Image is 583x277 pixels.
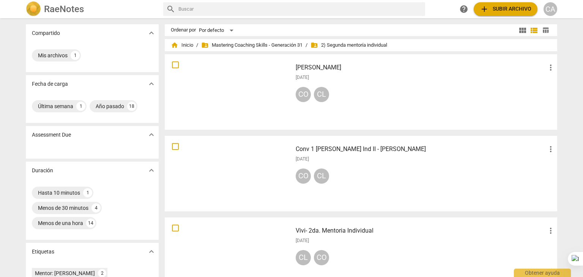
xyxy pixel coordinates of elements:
span: [DATE] [296,74,309,81]
button: Mostrar más [146,246,157,257]
div: 18 [127,102,136,111]
button: Lista [528,25,540,36]
div: CO [296,168,311,184]
p: Assessment Due [32,131,71,139]
span: more_vert [546,63,555,72]
span: Inicio [171,41,193,49]
span: home [171,41,178,49]
button: Mostrar más [146,129,157,140]
div: Última semana [38,102,73,110]
div: Mentor: [PERSON_NAME] [35,269,95,277]
div: Menos de 30 minutos [38,204,88,212]
p: Compartido [32,29,60,37]
span: [DATE] [296,238,309,244]
p: Fecha de carga [32,80,68,88]
span: folder_shared [310,41,318,49]
div: 4 [91,203,101,212]
button: Mostrar más [146,27,157,39]
span: search [166,5,175,14]
button: CA [544,2,557,16]
div: Año pasado [96,102,124,110]
span: more_vert [546,226,555,235]
span: more_vert [546,145,555,154]
div: CL [314,87,329,102]
span: expand_more [147,130,156,139]
a: LogoRaeNotes [26,2,157,17]
button: Tabla [540,25,551,36]
input: Buscar [178,3,422,15]
div: 1 [83,188,92,197]
span: Subir archivo [480,5,531,14]
span: expand_more [147,28,156,38]
div: Ordenar por [171,27,196,33]
div: Menos de una hora [38,219,83,227]
div: 14 [86,219,95,228]
a: [PERSON_NAME][DATE]COCL [167,57,555,127]
a: Obtener ayuda [457,2,471,16]
span: expand_more [147,166,156,175]
button: Cuadrícula [517,25,528,36]
span: expand_more [147,247,156,256]
a: Conv 1 [PERSON_NAME] Ind II - [PERSON_NAME][DATE]COCL [167,138,555,209]
div: 1 [71,51,80,60]
div: Por defecto [199,24,236,36]
h3: Conv 1 Marce Ment Ind II - Iva Carabetta [296,145,546,154]
div: Obtener ayuda [514,269,571,277]
div: CO [296,87,311,102]
h2: RaeNotes [44,4,84,14]
p: Duración [32,167,53,175]
span: / [306,42,307,48]
div: CL [296,250,311,265]
h3: Cintia Alvado [296,63,546,72]
span: view_module [518,26,527,35]
button: Mostrar más [146,78,157,90]
div: Mis archivos [38,52,68,59]
span: view_list [529,26,539,35]
h3: Vivi- 2da. Mentoria Individual [296,226,546,235]
span: table_chart [542,27,549,34]
span: / [196,42,198,48]
button: Subir [474,2,537,16]
div: Hasta 10 minutos [38,189,80,197]
div: CL [314,168,329,184]
span: 2) Segunda mentoría individual [310,41,387,49]
div: 1 [76,102,85,111]
span: help [459,5,468,14]
p: Etiquetas [32,248,54,256]
img: Logo [26,2,41,17]
span: folder_shared [201,41,209,49]
span: add [480,5,489,14]
span: Mastering Coaching Skills - Generación 31 [201,41,303,49]
div: CO [314,250,329,265]
span: [DATE] [296,156,309,162]
button: Mostrar más [146,165,157,176]
span: expand_more [147,79,156,88]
